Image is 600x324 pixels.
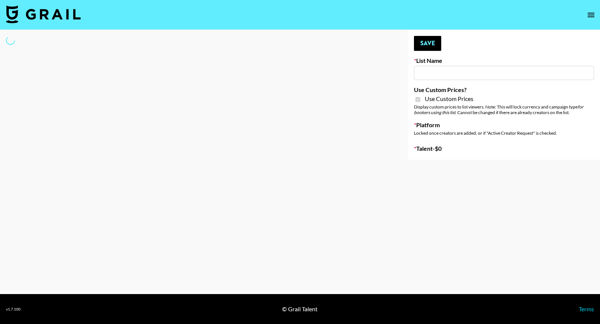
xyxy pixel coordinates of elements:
[425,95,473,103] span: Use Custom Prices
[414,104,584,115] em: for bookers using this list
[414,145,594,152] label: Talent - $ 0
[414,57,594,64] label: List Name
[414,130,594,136] div: Locked once creators are added, or if "Active Creator Request" is checked.
[414,104,594,115] div: Display custom prices to list viewers. Note: This will lock currency and campaign type . Cannot b...
[6,5,81,23] img: Grail Talent
[6,307,21,312] div: v 1.7.100
[414,86,594,94] label: Use Custom Prices?
[584,7,599,22] button: open drawer
[414,36,441,51] button: Save
[579,305,594,312] a: Terms
[414,121,594,129] label: Platform
[282,305,318,313] div: © Grail Talent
